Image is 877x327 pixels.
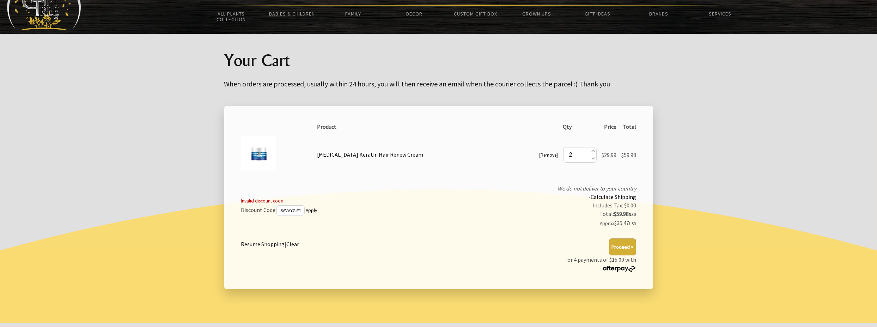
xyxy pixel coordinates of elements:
big: When orders are processed, usually within 24 hours, you will then receive an email when the couri... [224,79,610,88]
p: or 4 payments of $15.00 with [567,255,636,272]
small: Invalid discount code [241,198,283,204]
a: Services [689,6,750,21]
a: Grown Ups [506,6,567,21]
div: Total: $35.47 [438,210,636,228]
a: Family [323,6,384,21]
a: Babies & Children [262,6,323,21]
th: Total [619,120,639,133]
th: Qty [560,120,599,133]
span: NZD [629,212,636,217]
button: Proceed > [609,238,636,255]
td: $29.99 [599,133,619,176]
a: Clear [286,241,299,248]
div: Includes Tax: $0.00 [438,201,636,210]
a: Apply [306,207,317,213]
td: Discount Code: [238,182,436,230]
a: All Plants Collection [201,6,262,27]
a: Resume Shopping [241,241,285,248]
strong: $59.98 [614,210,636,217]
small: [ ] [539,152,558,158]
a: Decor [384,6,445,21]
a: Remove [541,152,556,158]
em: We do not deliver to your country [558,185,636,192]
h1: Your Cart [224,51,653,69]
a: Custom Gift Box [445,6,506,21]
td: - [436,182,639,230]
img: Afterpay [602,266,636,272]
a: [MEDICAL_DATA] Keratin Hair Renew Cream [317,151,423,158]
input: If you have a discount code, enter it here and press 'Apply'. [276,205,305,216]
div: | [241,238,299,248]
a: Gift Ideas [567,6,628,21]
th: Product [315,120,560,133]
a: Calculate Shipping [591,193,636,200]
th: Price [599,120,619,133]
td: $59.98 [619,133,639,176]
a: Brands [628,6,689,21]
span: USD [629,221,636,226]
small: Approx [600,220,614,226]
